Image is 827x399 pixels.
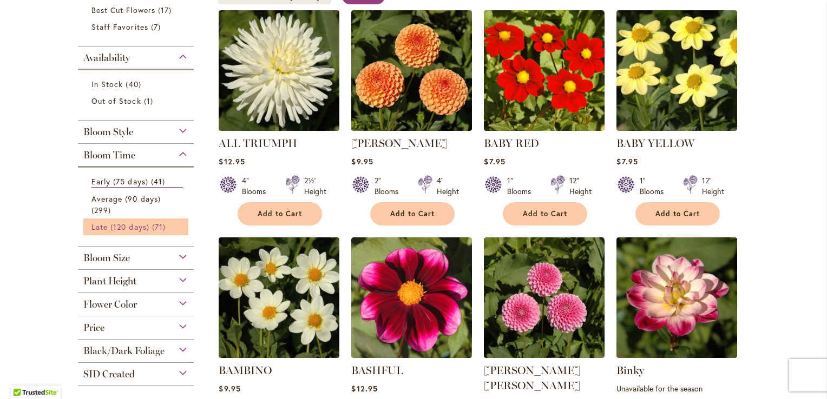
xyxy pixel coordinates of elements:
span: $12.95 [219,156,245,167]
span: Price [83,322,104,334]
a: BASHFUL [351,364,403,377]
div: 1" Blooms [640,175,670,197]
a: ALL TRIUMPH [219,137,297,150]
span: Flower Color [83,298,137,310]
a: BABY RED [484,137,539,150]
span: 40 [126,78,143,90]
a: Late (120 days) 71 [91,221,183,232]
span: $7.95 [616,156,638,167]
span: Add to Cart [390,209,435,218]
span: Early (75 days) [91,176,148,187]
span: Average (90 days) [91,194,161,204]
a: Best Cut Flowers [91,4,183,16]
span: 7 [151,21,163,32]
span: 71 [152,221,168,232]
a: BETTY ANNE [484,350,605,360]
a: Binky [616,350,737,360]
div: 12" Height [702,175,724,197]
a: [PERSON_NAME] [351,137,448,150]
a: BABY YELLOW [616,137,694,150]
img: BETTY ANNE [484,237,605,358]
a: BAMBINO [219,364,272,377]
img: BAMBINO [219,237,339,358]
img: Binky [616,237,737,358]
img: BASHFUL [351,237,472,358]
a: AMBER QUEEN [351,123,472,133]
span: Bloom Style [83,126,133,138]
span: Black/Dark Foliage [83,345,165,357]
img: ALL TRIUMPH [219,10,339,131]
span: Bloom Size [83,252,130,264]
span: Out of Stock [91,96,141,106]
a: ALL TRIUMPH [219,123,339,133]
a: Average (90 days) 299 [91,193,183,216]
a: [PERSON_NAME] [PERSON_NAME] [484,364,580,392]
span: 41 [151,176,168,187]
iframe: Launch Accessibility Center [8,361,38,391]
button: Add to Cart [635,202,720,225]
span: Late (120 days) [91,222,149,232]
a: Staff Favorites [91,21,183,32]
span: Best Cut Flowers [91,5,155,15]
div: 2½' Height [304,175,326,197]
span: 299 [91,204,114,216]
a: BABY YELLOW [616,123,737,133]
p: Unavailable for the season [616,383,737,394]
button: Add to Cart [238,202,322,225]
span: SID Created [83,368,135,380]
button: Add to Cart [370,202,455,225]
a: In Stock 40 [91,78,183,90]
span: In Stock [91,79,123,89]
div: 1" Blooms [507,175,537,197]
a: BAMBINO [219,350,339,360]
span: Add to Cart [258,209,302,218]
a: Binky [616,364,644,377]
span: $12.95 [351,383,377,394]
div: 12" Height [569,175,592,197]
span: $9.95 [351,156,373,167]
span: $9.95 [219,383,240,394]
span: Staff Favorites [91,22,148,32]
a: BABY RED [484,123,605,133]
div: 4' Height [437,175,459,197]
a: Early (75 days) 41 [91,176,183,188]
a: Out of Stock 1 [91,95,183,107]
span: Add to Cart [655,209,700,218]
span: 17 [158,4,174,16]
div: 2" Blooms [375,175,405,197]
img: AMBER QUEEN [351,10,472,131]
div: 4" Blooms [242,175,272,197]
span: Add to Cart [523,209,567,218]
span: Bloom Time [83,149,135,161]
span: Plant Height [83,275,136,287]
img: BABY RED [484,10,605,131]
a: BASHFUL [351,350,472,360]
span: Availability [83,52,130,64]
span: 1 [144,95,156,107]
img: BABY YELLOW [616,10,737,131]
span: $7.95 [484,156,505,167]
button: Add to Cart [503,202,587,225]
